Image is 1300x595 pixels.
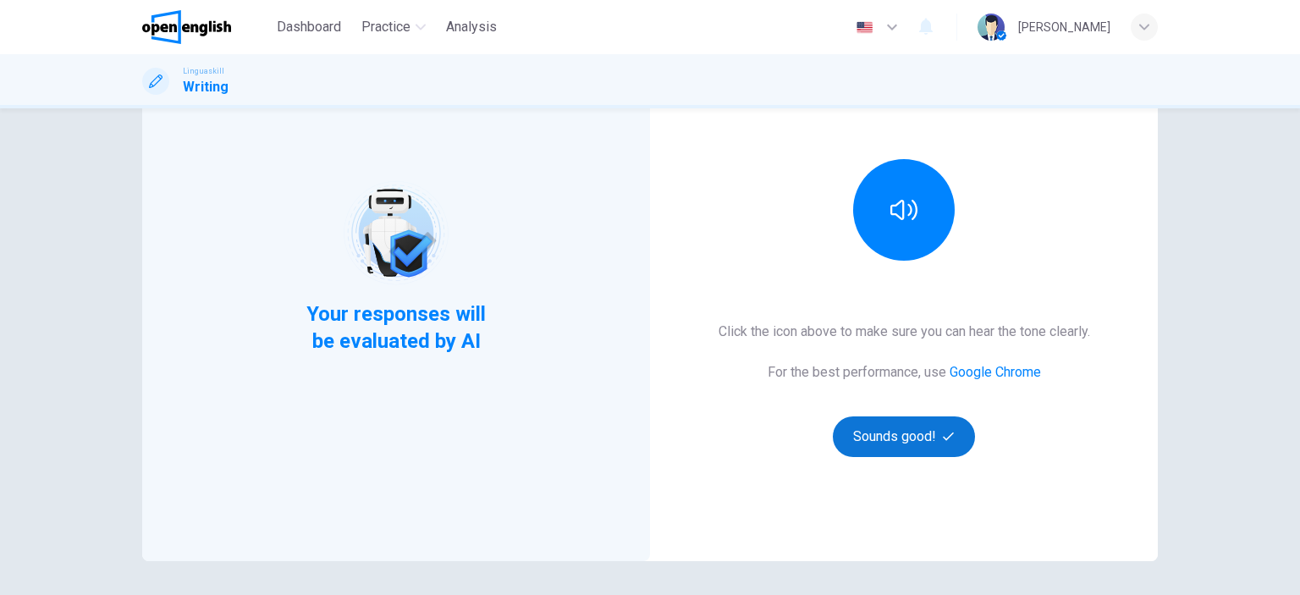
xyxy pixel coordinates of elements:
[833,416,975,457] button: Sounds good!
[446,17,497,37] span: Analysis
[183,77,229,97] h1: Writing
[342,179,449,287] img: robot icon
[719,322,1090,342] h6: Click the icon above to make sure you can hear the tone clearly.
[978,14,1005,41] img: Profile picture
[142,10,270,44] a: OpenEnglish logo
[294,300,499,355] span: Your responses will be evaluated by AI
[355,12,432,42] button: Practice
[361,17,410,37] span: Practice
[950,364,1041,380] a: Google Chrome
[854,21,875,34] img: en
[1018,17,1110,37] div: [PERSON_NAME]
[142,10,231,44] img: OpenEnglish logo
[439,12,504,42] button: Analysis
[270,12,348,42] button: Dashboard
[183,65,224,77] span: Linguaskill
[277,17,341,37] span: Dashboard
[768,362,1041,383] h6: For the best performance, use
